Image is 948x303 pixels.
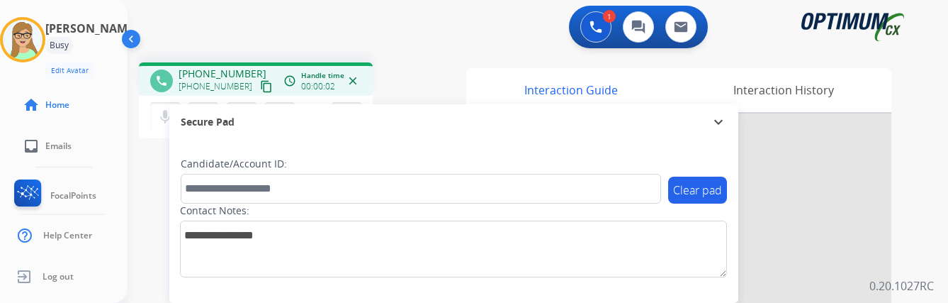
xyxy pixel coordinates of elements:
span: Emails [45,141,72,152]
label: Candidate/Account ID: [181,157,287,171]
button: Clear pad [668,177,727,204]
span: Secure Pad [181,115,235,129]
mat-icon: mic [157,109,174,126]
span: Log out [43,271,74,282]
div: 1 [603,10,616,23]
mat-icon: home [23,97,40,114]
mat-icon: close [346,75,359,87]
mat-icon: expand_more [710,114,727,131]
img: avatar [3,20,43,60]
label: Contact Notes: [180,204,249,218]
mat-icon: phone [155,75,168,87]
span: [PHONE_NUMBER] [179,81,252,92]
span: [PHONE_NUMBER] [179,67,266,81]
mat-icon: inbox [23,138,40,155]
mat-icon: access_time [283,75,296,87]
h3: [PERSON_NAME] [45,20,137,37]
span: Home [45,99,69,111]
span: 00:00:02 [301,81,335,92]
div: Busy [45,37,73,54]
div: Interaction History [675,68,891,112]
mat-icon: content_copy [260,80,273,93]
div: Interaction Guide [466,68,675,112]
span: Help Center [43,230,92,241]
p: 0.20.1027RC [869,277,934,294]
button: Edit Avatar [45,62,94,79]
span: FocalPoints [50,190,96,202]
span: Handle time [301,70,344,81]
a: FocalPoints [11,180,96,212]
